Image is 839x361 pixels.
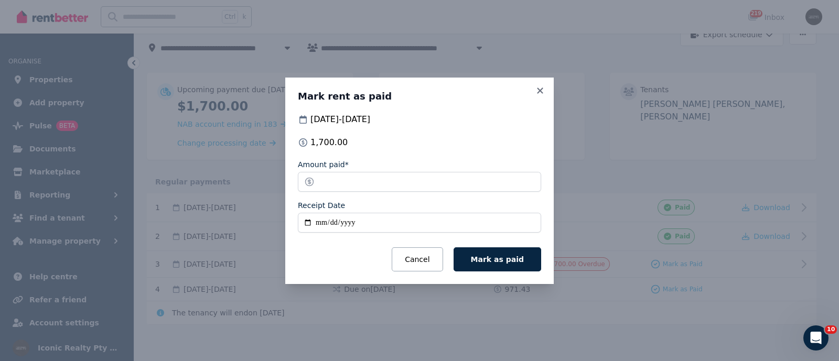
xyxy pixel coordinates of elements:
[310,113,370,126] span: [DATE] - [DATE]
[298,159,349,170] label: Amount paid*
[803,325,829,351] iframe: Intercom live chat
[825,325,837,334] span: 10
[392,247,443,271] button: Cancel
[454,247,541,271] button: Mark as paid
[310,136,348,149] span: 1,700.00
[298,200,345,211] label: Receipt Date
[471,255,524,264] span: Mark as paid
[298,90,541,103] h3: Mark rent as paid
